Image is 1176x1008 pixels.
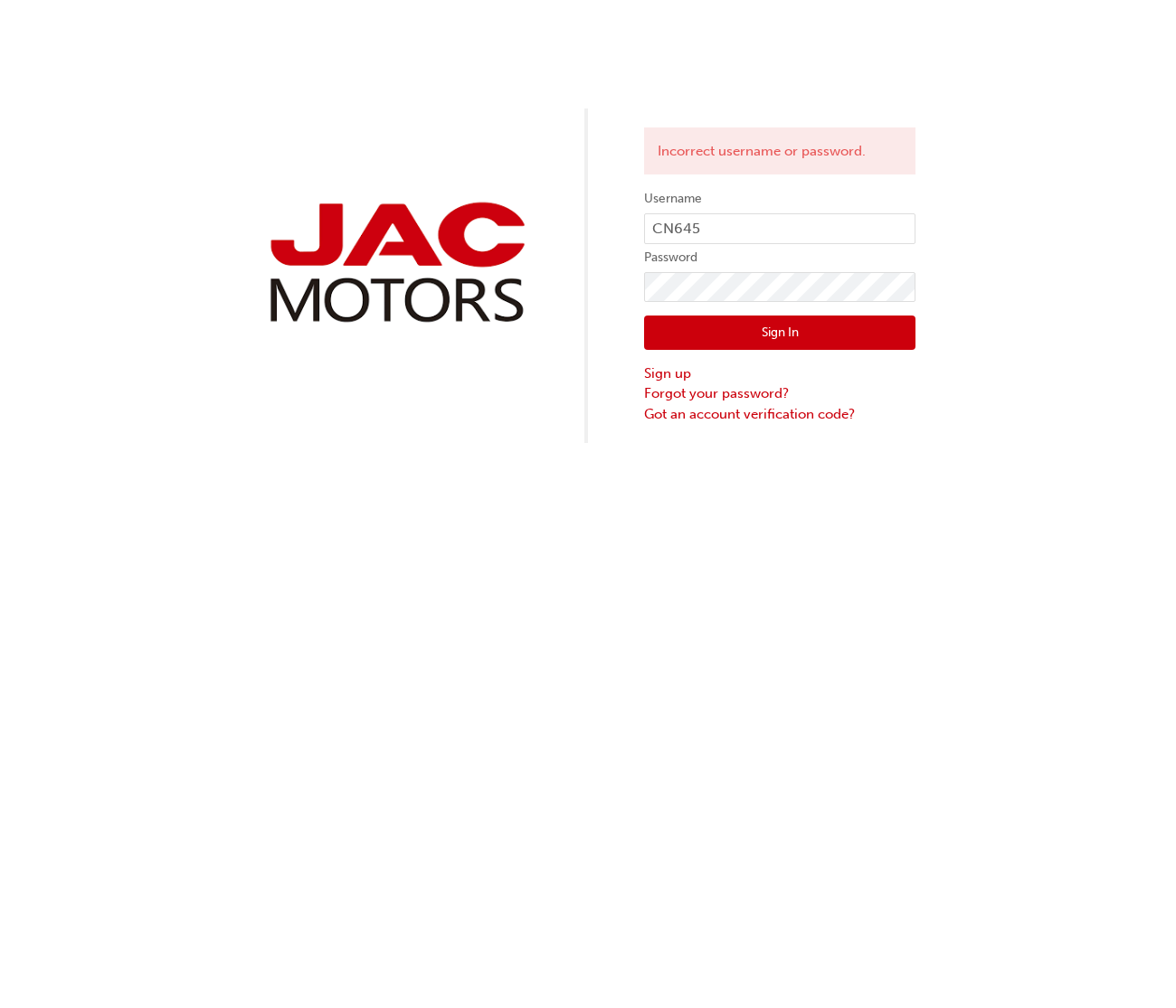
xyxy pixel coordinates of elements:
label: Username [644,188,915,210]
label: Password [644,247,915,268]
img: jac-portal [261,195,532,330]
button: Sign In [644,316,915,350]
a: Forgot your password? [644,383,915,404]
a: Got an account verification code? [644,404,915,425]
a: Sign up [644,363,915,384]
div: Incorrect username or password. [644,127,915,175]
input: Username [644,213,915,244]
